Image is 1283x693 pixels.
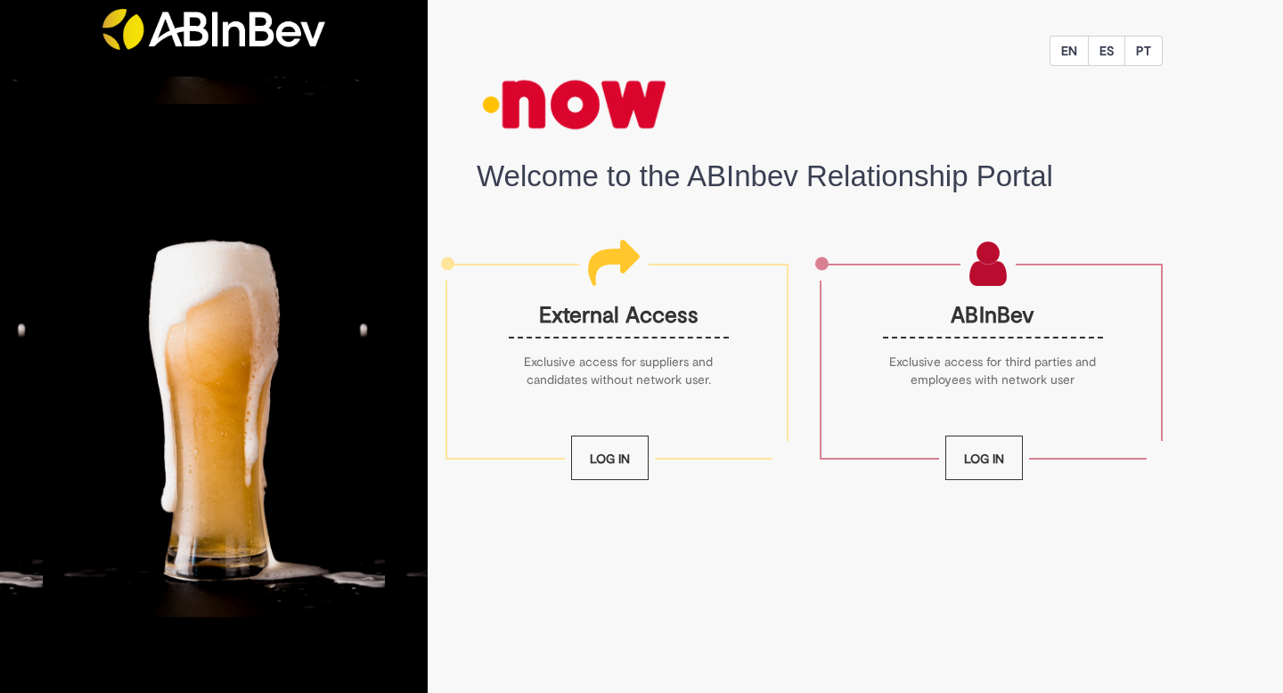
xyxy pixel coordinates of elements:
button: ES [1088,36,1125,66]
a: Log In [571,436,649,480]
img: logo_now_small.png [477,66,673,143]
a: Log In [945,436,1023,480]
p: Exclusive access for suppliers and candidates without network user. [496,353,740,388]
button: PT [1124,36,1163,66]
button: EN [1050,36,1089,66]
h1: Welcome to the ABInbev Relationship Portal [477,160,1163,192]
img: ABInbev-white.png [102,9,325,50]
p: Exclusive access for third parties and employees with network user [870,353,1115,388]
